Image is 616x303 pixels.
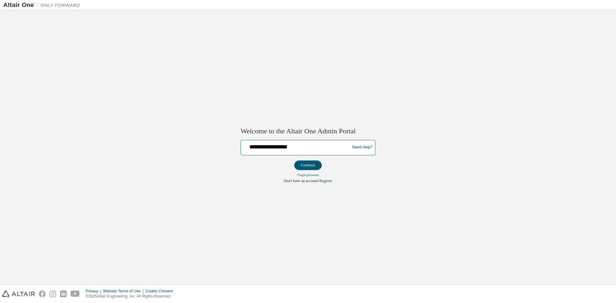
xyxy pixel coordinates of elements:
img: altair_logo.svg [2,290,35,297]
a: Forgot password [297,173,319,177]
span: Don't have an account? [284,179,320,183]
a: Register [320,179,332,183]
img: youtube.svg [71,290,80,297]
button: Continue [294,160,322,170]
div: Cookie Consent [145,289,176,294]
img: facebook.svg [39,290,46,297]
h2: Welcome to the Altair One Admin Portal [241,127,375,136]
div: Website Terms of Use [103,289,145,294]
p: © 2025 Altair Engineering, Inc. All Rights Reserved. [86,294,177,299]
div: Privacy [86,289,103,294]
img: instagram.svg [49,290,56,297]
img: linkedin.svg [60,290,67,297]
img: Altair One [3,2,83,8]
